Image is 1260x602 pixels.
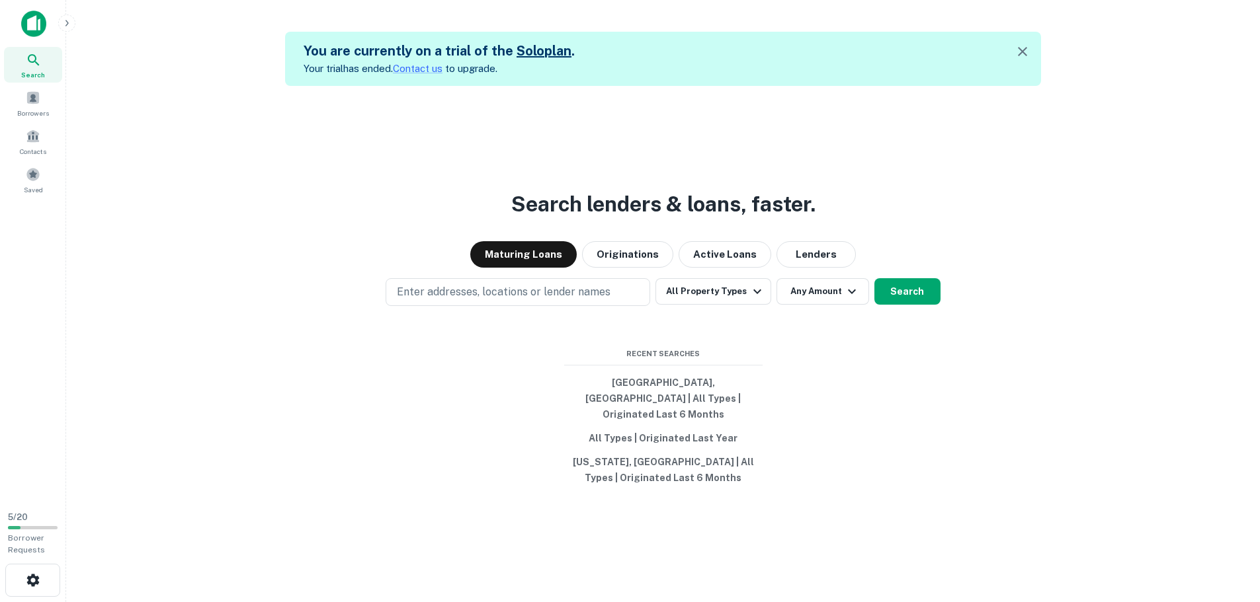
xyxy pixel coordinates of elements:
[397,284,610,300] p: Enter addresses, locations or lender names
[655,278,771,305] button: All Property Types
[517,43,571,59] a: Soloplan
[386,278,650,306] button: Enter addresses, locations or lender names
[17,108,49,118] span: Borrowers
[777,241,856,268] button: Lenders
[777,278,869,305] button: Any Amount
[21,69,45,80] span: Search
[4,124,62,159] a: Contacts
[21,11,46,37] img: capitalize-icon.png
[24,184,43,195] span: Saved
[20,146,46,157] span: Contacts
[679,241,771,268] button: Active Loans
[8,533,45,554] span: Borrower Requests
[470,241,577,268] button: Maturing Loans
[564,371,763,426] button: [GEOGRAPHIC_DATA], [GEOGRAPHIC_DATA] | All Types | Originated Last 6 Months
[393,63,442,74] a: Contact us
[564,450,763,490] button: [US_STATE], [GEOGRAPHIC_DATA] | All Types | Originated Last 6 Months
[564,348,763,359] span: Recent Searches
[8,512,28,522] span: 5 / 20
[304,61,575,77] p: Your trial has ended. to upgrade.
[511,188,816,220] h3: Search lenders & loans, faster.
[1194,454,1260,517] iframe: Chat Widget
[4,162,62,198] a: Saved
[304,41,575,61] h5: You are currently on a trial of the .
[564,426,763,450] button: All Types | Originated Last Year
[874,278,941,305] button: Search
[4,47,62,83] a: Search
[582,241,673,268] button: Originations
[4,85,62,121] a: Borrowers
